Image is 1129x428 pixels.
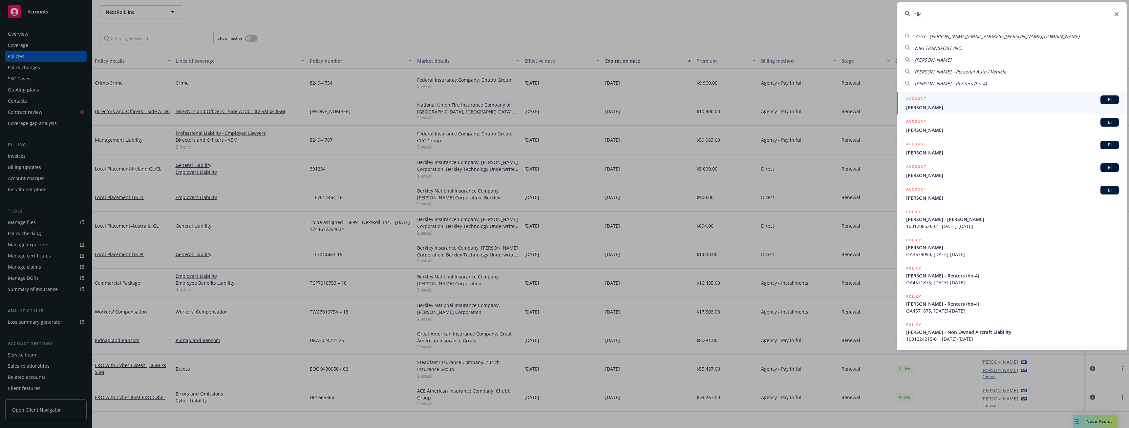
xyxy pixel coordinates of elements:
[897,114,1127,137] a: ACCOUNTBI[PERSON_NAME]
[906,272,1119,279] span: [PERSON_NAME] - Renters (ho-4)
[897,92,1127,114] a: ACCOUNTBI[PERSON_NAME]
[906,209,921,215] h5: POLICY
[906,216,1119,223] span: [PERSON_NAME] . [PERSON_NAME]
[906,149,1119,156] span: [PERSON_NAME]
[906,300,1119,307] span: [PERSON_NAME] - Renters (ho-4)
[906,127,1119,133] span: [PERSON_NAME]
[906,95,926,103] h5: ACCOUNT
[906,244,1119,251] span: [PERSON_NAME]
[906,223,1119,230] span: 1001208526-01, [DATE]-[DATE]
[915,80,987,87] span: [PERSON_NAME] - Renters (ho-4)
[1103,165,1116,171] span: BI
[897,137,1127,160] a: ACCOUNTBI[PERSON_NAME]
[915,45,962,51] span: NIKI TRANSPORT INC.
[1103,142,1116,148] span: BI
[1103,187,1116,193] span: BI
[906,172,1119,179] span: [PERSON_NAME]
[897,205,1127,233] a: POLICY[PERSON_NAME] . [PERSON_NAME]1001208526-01, [DATE]-[DATE]
[1103,119,1116,125] span: BI
[906,118,926,126] h5: ACCOUNT
[906,279,1119,286] span: OA4571875, [DATE]-[DATE]
[915,69,1006,75] span: [PERSON_NAME] - Personal Auto / Vehicle
[906,194,1119,201] span: [PERSON_NAME]
[906,329,1119,336] span: [PERSON_NAME] - Non Owned Aircraft Liability
[906,141,926,149] h5: ACCOUNT
[906,163,926,171] h5: ACCOUNT
[906,104,1119,111] span: [PERSON_NAME]
[915,33,1080,39] span: 3253 - [PERSON_NAME][EMAIL_ADDRESS][PERSON_NAME][DOMAIN_NAME]
[897,233,1127,261] a: POLICY[PERSON_NAME]OA3539090, [DATE]-[DATE]
[906,237,921,243] h5: POLICY
[906,251,1119,258] span: OA3539090, [DATE]-[DATE]
[897,290,1127,318] a: POLICY[PERSON_NAME] - Renters (ho-4)OA4571875, [DATE]-[DATE]
[1103,97,1116,103] span: BI
[906,186,926,194] h5: ACCOUNT
[915,57,951,63] span: [PERSON_NAME]
[897,182,1127,205] a: ACCOUNTBI[PERSON_NAME]
[897,318,1127,346] a: POLICY[PERSON_NAME] - Non Owned Aircraft Liability1001224215-01, [DATE]-[DATE]
[906,265,921,272] h5: POLICY
[906,307,1119,314] span: OA4571875, [DATE]-[DATE]
[897,160,1127,182] a: ACCOUNTBI[PERSON_NAME]
[906,293,921,300] h5: POLICY
[897,2,1127,26] input: Search...
[897,261,1127,290] a: POLICY[PERSON_NAME] - Renters (ho-4)OA4571875, [DATE]-[DATE]
[906,336,1119,342] span: 1001224215-01, [DATE]-[DATE]
[906,321,921,328] h5: POLICY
